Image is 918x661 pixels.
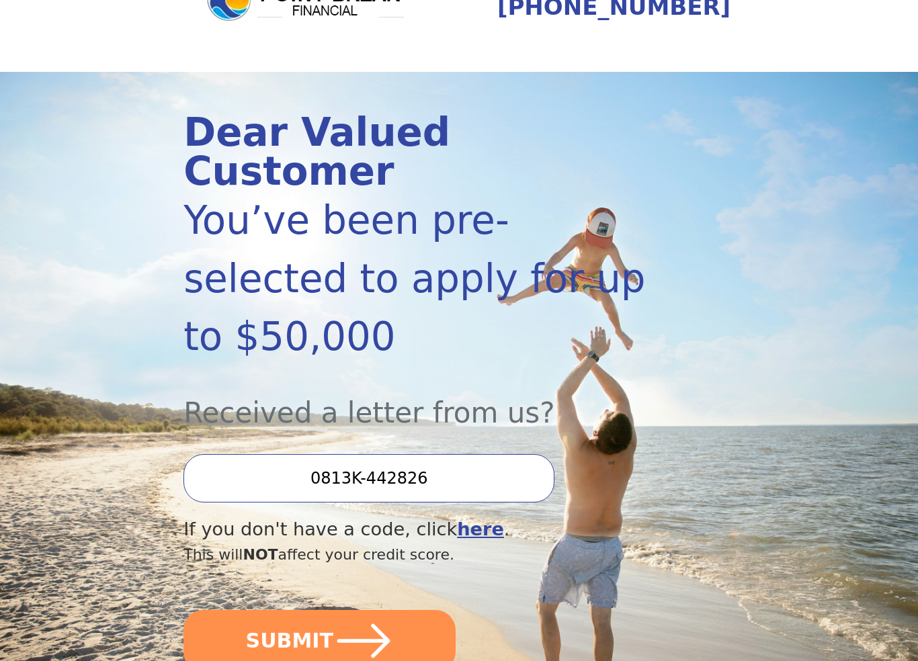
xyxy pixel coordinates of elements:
[183,516,652,543] div: If you don't have a code, click .
[183,454,554,502] input: Enter your Offer Code:
[457,519,504,539] a: here
[183,366,652,434] div: Received a letter from us?
[183,114,652,191] div: Dear Valued Customer
[183,543,652,566] div: This will affect your credit score.
[183,191,652,366] div: You’ve been pre-selected to apply for up to $50,000
[243,546,278,563] span: NOT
